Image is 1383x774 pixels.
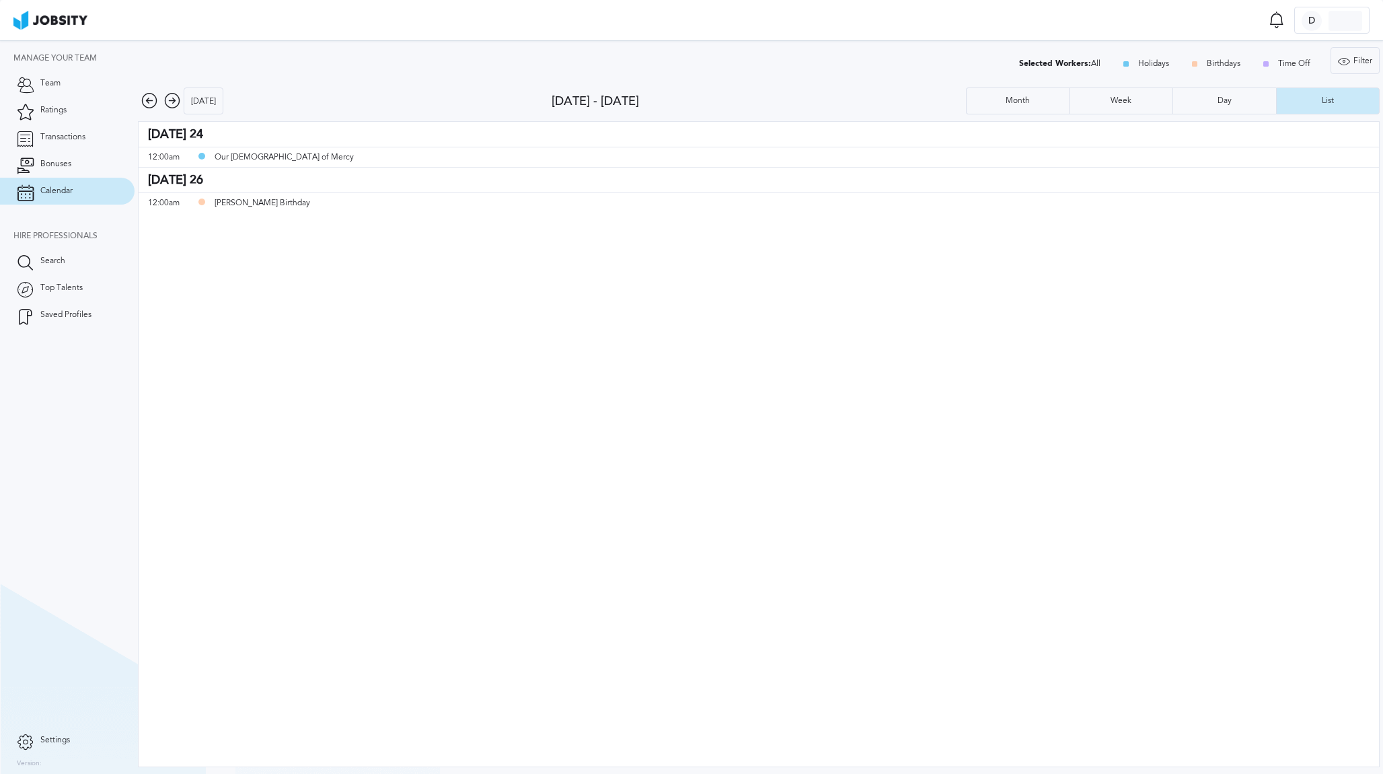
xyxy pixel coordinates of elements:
[1211,96,1238,106] div: Day
[148,173,203,187] span: [DATE] 26
[1315,96,1341,106] div: List
[1276,87,1380,114] button: List
[966,87,1070,114] button: Month
[999,96,1037,106] div: Month
[1331,48,1379,75] div: Filter
[1172,87,1276,114] button: Day
[40,79,61,88] span: Team
[13,54,135,63] div: Manage your team
[1104,96,1138,106] div: Week
[1019,59,1100,69] div: All
[552,94,965,108] div: [DATE] - [DATE]
[1019,59,1091,68] div: Selected Workers:
[40,310,91,320] span: Saved Profiles
[139,147,189,168] td: 12:00am
[40,256,65,266] span: Search
[215,152,354,162] a: Our [DEMOGRAPHIC_DATA] of Mercy
[1294,7,1370,34] button: D
[13,232,135,241] div: Hire Professionals
[215,198,310,207] a: [PERSON_NAME] Birthday
[13,11,87,30] img: ab4bad089aa723f57921c736e9817d99.png
[40,160,71,169] span: Bonuses
[40,736,70,745] span: Settings
[1331,47,1380,74] button: Filter
[184,87,223,114] button: [DATE]
[139,193,189,213] td: 12:00am
[184,88,223,115] div: [DATE]
[40,186,73,196] span: Calendar
[40,283,83,293] span: Top Talents
[148,127,203,141] span: [DATE] 24
[40,133,85,142] span: Transactions
[17,760,42,768] label: Version:
[1069,87,1172,114] button: Week
[40,106,67,115] span: Ratings
[1302,11,1322,31] div: D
